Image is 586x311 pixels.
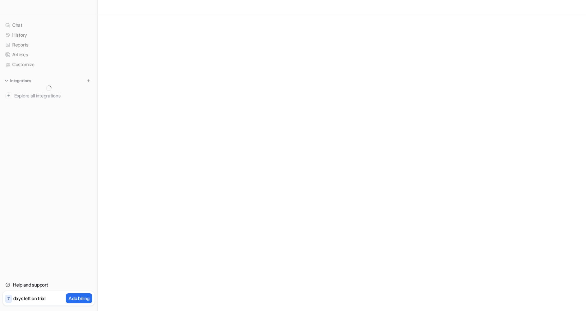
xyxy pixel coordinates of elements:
span: Explore all integrations [14,90,92,101]
p: Integrations [10,78,31,84]
a: Reports [3,40,95,50]
p: 7 [7,296,9,302]
img: menu_add.svg [86,78,91,83]
a: Explore all integrations [3,91,95,100]
img: explore all integrations [5,92,12,99]
a: Articles [3,50,95,59]
a: Customize [3,60,95,69]
button: Add billing [66,293,92,303]
img: expand menu [4,78,9,83]
button: Integrations [3,77,33,84]
a: History [3,30,95,40]
p: days left on trial [13,295,45,302]
a: Chat [3,20,95,30]
p: Add billing [69,295,90,302]
a: Help and support [3,280,95,290]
